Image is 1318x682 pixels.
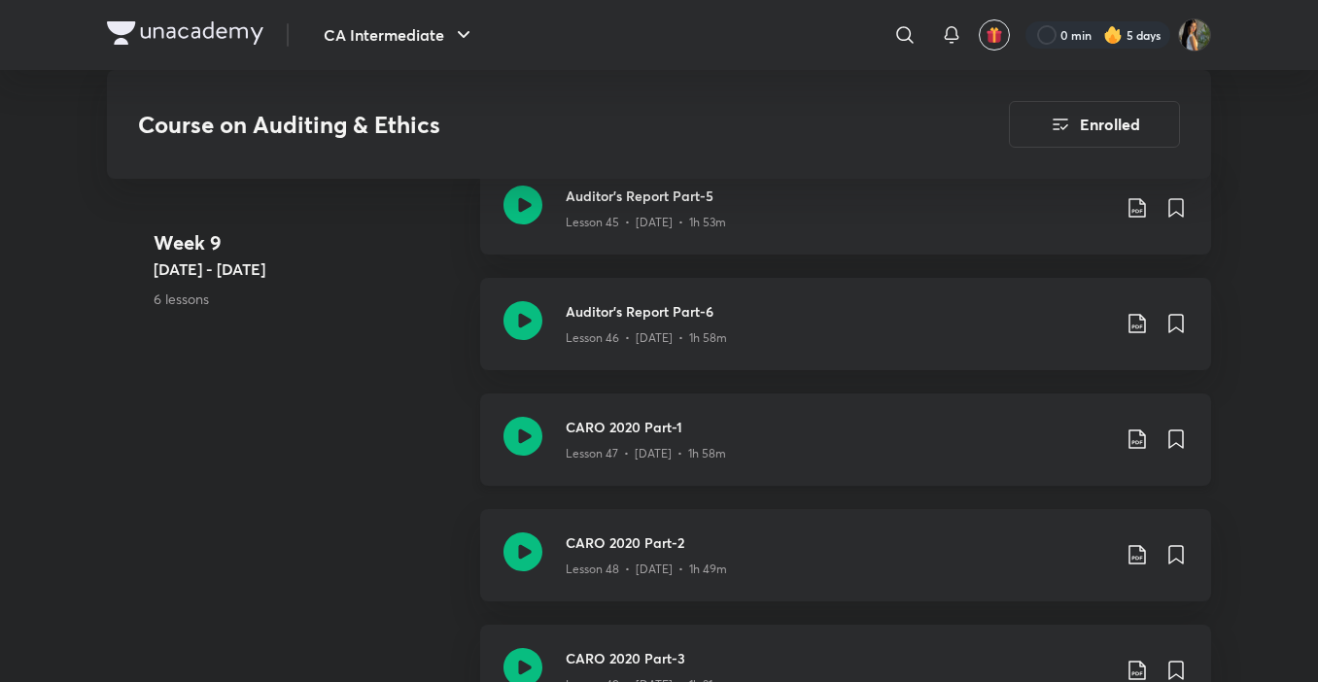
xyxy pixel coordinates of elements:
h3: Course on Auditing & Ethics [138,111,899,139]
p: 6 lessons [154,289,465,309]
p: Lesson 45 • [DATE] • 1h 53m [566,214,726,231]
button: CA Intermediate [312,16,487,54]
img: streak [1103,25,1123,45]
button: Enrolled [1009,101,1180,148]
h3: CARO 2020 Part-2 [566,532,1110,553]
img: Bhumika [1178,18,1211,51]
p: Lesson 47 • [DATE] • 1h 58m [566,445,726,462]
img: avatar [986,26,1003,44]
h3: CARO 2020 Part-3 [566,648,1110,668]
h5: [DATE] - [DATE] [154,257,465,281]
button: avatar [979,19,1010,51]
a: Auditor's Report Part-5Lesson 45 • [DATE] • 1h 53m [480,162,1211,278]
h3: CARO 2020 Part-1 [566,417,1110,437]
h3: Auditor's Report Part-5 [566,186,1110,206]
h3: Auditor's Report Part-6 [566,301,1110,322]
a: CARO 2020 Part-2Lesson 48 • [DATE] • 1h 49m [480,509,1211,625]
p: Lesson 48 • [DATE] • 1h 49m [566,561,727,578]
img: Company Logo [107,21,263,45]
a: CARO 2020 Part-1Lesson 47 • [DATE] • 1h 58m [480,393,1211,509]
p: Lesson 46 • [DATE] • 1h 58m [566,329,727,347]
a: Company Logo [107,21,263,50]
a: Auditor's Report Part-6Lesson 46 • [DATE] • 1h 58m [480,278,1211,393]
h4: Week 9 [154,228,465,257]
